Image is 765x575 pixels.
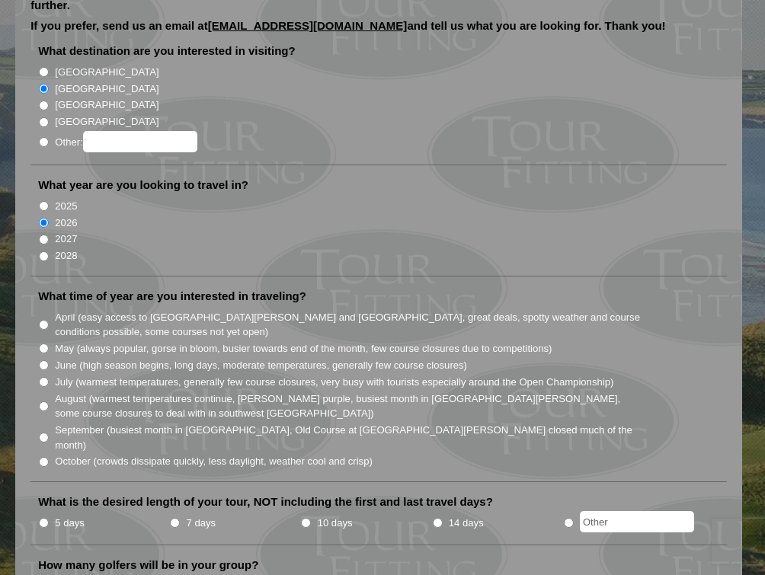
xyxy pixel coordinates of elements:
a: [EMAIL_ADDRESS][DOMAIN_NAME] [208,19,408,32]
label: May (always popular, gorse in bloom, busier towards end of the month, few course closures due to ... [55,341,552,356]
label: October (crowds dissipate quickly, less daylight, weather cool and crisp) [55,454,373,469]
label: 14 days [449,516,484,531]
label: Other: [55,131,197,152]
p: If you prefer, send us an email at and tell us what you are looking for. Thank you! [30,20,727,43]
label: How many golfers will be in your group? [38,557,258,573]
label: 2028 [55,248,77,264]
label: September (busiest month in [GEOGRAPHIC_DATA], Old Course at [GEOGRAPHIC_DATA][PERSON_NAME] close... [55,423,644,452]
label: April (easy access to [GEOGRAPHIC_DATA][PERSON_NAME] and [GEOGRAPHIC_DATA], great deals, spotty w... [55,310,644,340]
input: Other: [83,131,197,152]
label: What year are you looking to travel in? [38,177,248,193]
label: 2027 [55,232,77,247]
label: [GEOGRAPHIC_DATA] [55,97,158,113]
input: Other [580,511,694,532]
label: What time of year are you interested in traveling? [38,289,306,304]
label: 10 days [318,516,353,531]
label: 2026 [55,216,77,231]
label: [GEOGRAPHIC_DATA] [55,114,158,129]
label: July (warmest temperatures, generally few course closures, very busy with tourists especially aro... [55,375,613,390]
label: [GEOGRAPHIC_DATA] [55,81,158,97]
label: 5 days [55,516,85,531]
label: 2025 [55,199,77,214]
label: August (warmest temperatures continue, [PERSON_NAME] purple, busiest month in [GEOGRAPHIC_DATA][P... [55,391,644,421]
label: 7 days [186,516,216,531]
label: June (high season begins, long days, moderate temperatures, generally few course closures) [55,358,467,373]
label: [GEOGRAPHIC_DATA] [55,65,158,80]
label: What is the desired length of your tour, NOT including the first and last travel days? [38,494,493,510]
label: What destination are you interested in visiting? [38,43,296,59]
